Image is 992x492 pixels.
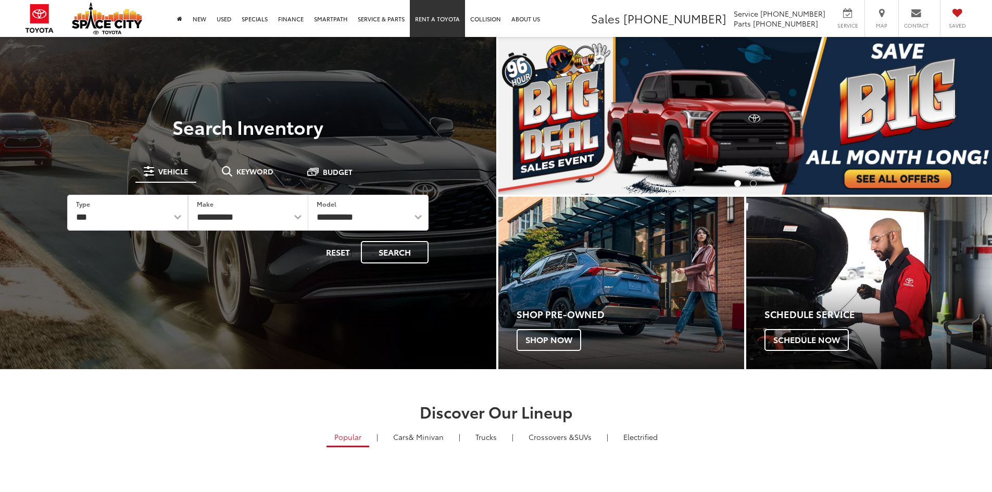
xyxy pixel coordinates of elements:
span: Parts [734,18,751,29]
span: Vehicle [158,168,188,175]
div: Toyota [746,197,992,369]
label: Make [197,199,214,208]
button: Click to view next picture. [918,58,992,174]
div: Toyota [498,197,744,369]
span: Service [836,22,859,29]
a: Trucks [468,428,505,446]
h4: Schedule Service [764,309,992,320]
button: Search [361,241,429,263]
li: | [456,432,463,442]
label: Model [317,199,336,208]
button: Click to view previous picture. [498,58,572,174]
li: | [604,432,611,442]
label: Type [76,199,90,208]
li: | [374,432,381,442]
span: [PHONE_NUMBER] [760,8,825,19]
a: Cars [385,428,451,446]
button: Reset [317,241,359,263]
span: Budget [323,168,353,175]
li: Go to slide number 1. [734,180,741,187]
span: Contact [904,22,928,29]
h4: Shop Pre-Owned [517,309,744,320]
span: Saved [946,22,969,29]
li: Go to slide number 2. [750,180,757,187]
span: Shop Now [517,329,581,351]
li: | [509,432,516,442]
span: [PHONE_NUMBER] [753,18,818,29]
span: Sales [591,10,620,27]
span: Schedule Now [764,329,849,351]
span: Service [734,8,758,19]
a: Electrified [616,428,665,446]
span: & Minivan [409,432,444,442]
span: [PHONE_NUMBER] [623,10,726,27]
a: Schedule Service Schedule Now [746,197,992,369]
a: Shop Pre-Owned Shop Now [498,197,744,369]
img: Space City Toyota [72,2,142,34]
a: SUVs [521,428,599,446]
a: Popular [327,428,369,447]
span: Crossovers & [529,432,574,442]
span: Keyword [236,168,273,175]
h3: Search Inventory [44,116,453,137]
h2: Discover Our Lineup [129,403,863,420]
span: Map [870,22,893,29]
